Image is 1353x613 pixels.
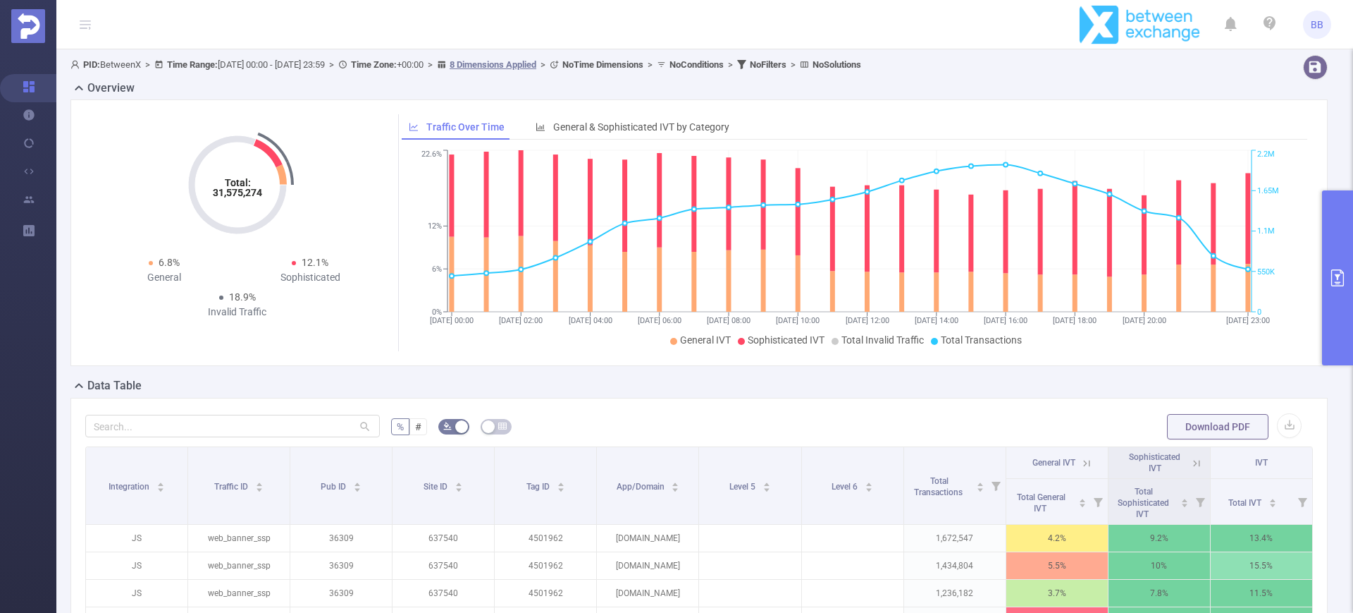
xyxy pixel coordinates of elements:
[1311,11,1323,39] span: BB
[1053,316,1096,325] tspan: [DATE] 18:00
[1292,479,1312,524] i: Filter menu
[432,265,442,274] tspan: 6%
[83,59,100,70] b: PID:
[1180,497,1188,501] i: icon: caret-up
[568,316,612,325] tspan: [DATE] 04:00
[1078,497,1086,501] i: icon: caret-up
[495,552,596,579] p: 4501962
[91,270,237,285] div: General
[256,480,264,485] i: icon: caret-up
[455,486,463,490] i: icon: caret-down
[141,59,154,70] span: >
[393,552,494,579] p: 637540
[904,552,1006,579] p: 1,434,804
[941,334,1022,346] span: Total Transactions
[455,480,463,485] i: icon: caret-up
[1180,497,1189,505] div: Sort
[1167,414,1268,439] button: Download PDF
[321,482,348,492] span: Pub ID
[1122,316,1166,325] tspan: [DATE] 20:00
[188,552,290,579] p: web_banner_ssp
[1118,487,1169,519] span: Total Sophisticated IVT
[536,59,550,70] span: >
[865,486,873,490] i: icon: caret-down
[1268,497,1276,501] i: icon: caret-up
[904,580,1006,607] p: 1,236,182
[290,525,392,552] p: 36309
[421,150,442,159] tspan: 22.6%
[762,480,771,489] div: Sort
[393,525,494,552] p: 637540
[1129,452,1180,473] span: Sophisticated IVT
[914,476,965,497] span: Total Transactions
[1180,502,1188,506] i: icon: caret-down
[597,580,698,607] p: [DOMAIN_NAME]
[432,308,442,317] tspan: 0%
[424,482,450,492] span: Site ID
[904,525,1006,552] p: 1,672,547
[643,59,657,70] span: >
[1078,497,1087,505] div: Sort
[255,480,264,489] div: Sort
[498,422,507,430] i: icon: table
[87,80,135,97] h2: Overview
[443,422,452,430] i: icon: bg-colors
[976,480,984,485] i: icon: caret-up
[495,525,596,552] p: 4501962
[87,377,142,394] h2: Data Table
[455,480,463,489] div: Sort
[156,480,165,489] div: Sort
[557,486,564,490] i: icon: caret-down
[976,480,984,489] div: Sort
[495,580,596,607] p: 4501962
[1078,502,1086,506] i: icon: caret-down
[415,421,421,432] span: #
[526,482,552,492] span: Tag ID
[11,9,45,43] img: Protected Media
[1017,492,1065,514] span: Total General IVT
[617,482,667,492] span: App/Domain
[1226,316,1270,325] tspan: [DATE] 23:00
[1108,552,1210,579] p: 10%
[450,59,536,70] u: 8 Dimensions Applied
[353,480,362,489] div: Sort
[914,316,958,325] tspan: [DATE] 14:00
[424,59,437,70] span: >
[426,121,505,133] span: Traffic Over Time
[557,480,564,485] i: icon: caret-up
[224,177,250,188] tspan: Total:
[1257,150,1275,159] tspan: 2.2M
[672,486,679,490] i: icon: caret-down
[1088,479,1108,524] i: Filter menu
[1255,458,1268,468] span: IVT
[156,480,164,485] i: icon: caret-up
[729,482,758,492] span: Level 5
[1190,479,1210,524] i: Filter menu
[393,580,494,607] p: 637540
[1006,580,1108,607] p: 3.7%
[256,486,264,490] i: icon: caret-down
[156,486,164,490] i: icon: caret-down
[536,122,545,132] i: icon: bar-chart
[865,480,873,485] i: icon: caret-up
[1108,525,1210,552] p: 9.2%
[845,316,889,325] tspan: [DATE] 12:00
[159,257,180,268] span: 6.8%
[430,316,474,325] tspan: [DATE] 00:00
[325,59,338,70] span: >
[1032,458,1075,468] span: General IVT
[680,334,731,346] span: General IVT
[164,305,311,320] div: Invalid Traffic
[237,270,384,285] div: Sophisticated
[986,447,1006,524] i: Filter menu
[1228,498,1264,508] span: Total IVT
[597,525,698,552] p: [DOMAIN_NAME]
[671,480,679,489] div: Sort
[776,316,820,325] tspan: [DATE] 10:00
[557,480,565,489] div: Sort
[351,59,397,70] b: Time Zone:
[229,291,256,303] span: 18.9%
[85,415,380,437] input: Search...
[70,60,83,69] i: icon: user
[86,552,187,579] p: JS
